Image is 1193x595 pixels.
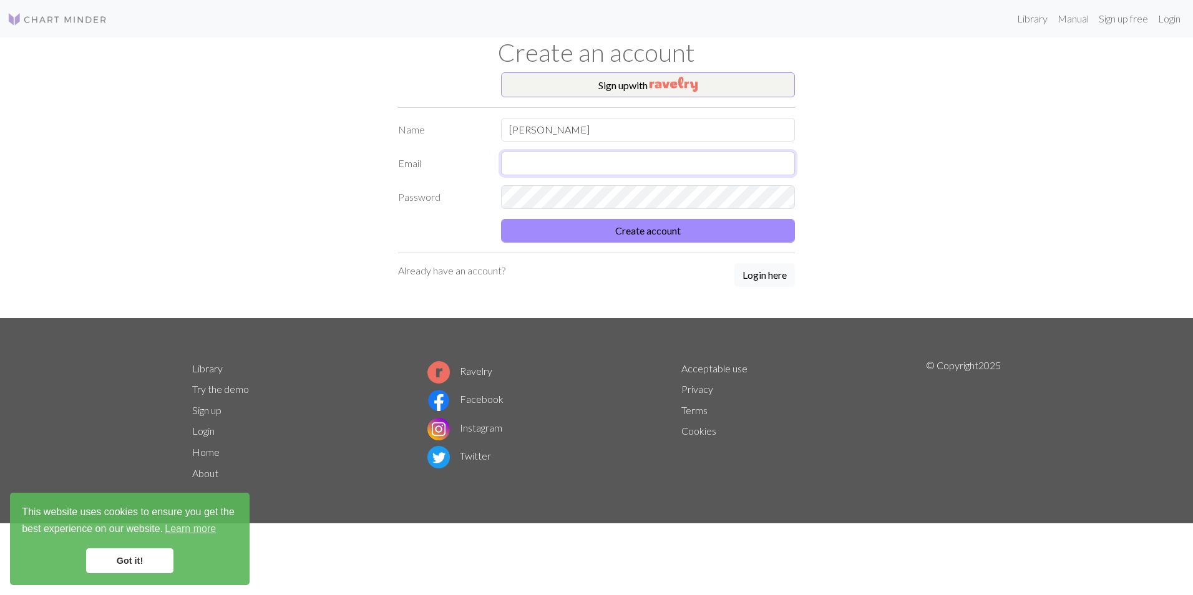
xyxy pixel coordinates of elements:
img: Logo [7,12,107,27]
div: cookieconsent [10,493,250,585]
a: Manual [1053,6,1094,31]
a: Home [192,446,220,458]
a: Cookies [681,425,716,437]
a: Facebook [427,393,504,405]
a: learn more about cookies [163,520,218,538]
a: Try the demo [192,383,249,395]
a: Ravelry [427,365,492,377]
img: Facebook logo [427,389,450,412]
a: Sign up free [1094,6,1153,31]
a: Twitter [427,450,491,462]
img: Twitter logo [427,446,450,468]
a: Instagram [427,422,502,433]
a: Library [192,362,223,374]
img: Ravelry logo [427,361,450,384]
label: Name [391,118,494,142]
a: dismiss cookie message [86,548,173,573]
a: Sign up [192,404,222,416]
p: Already have an account? [398,263,505,278]
a: Privacy [681,383,713,395]
a: Acceptable use [681,362,747,374]
a: Terms [681,404,708,416]
a: Login here [734,263,795,288]
a: Login [192,425,215,437]
button: Login here [734,263,795,287]
a: Login [1153,6,1186,31]
button: Create account [501,219,795,243]
button: Sign upwith [501,72,795,97]
a: Library [1012,6,1053,31]
label: Password [391,185,494,209]
h1: Create an account [185,37,1008,67]
img: Instagram logo [427,418,450,440]
label: Email [391,152,494,175]
a: About [192,467,218,479]
img: Ravelry [650,77,698,92]
span: This website uses cookies to ensure you get the best experience on our website. [22,505,238,538]
p: © Copyright 2025 [926,358,1001,484]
